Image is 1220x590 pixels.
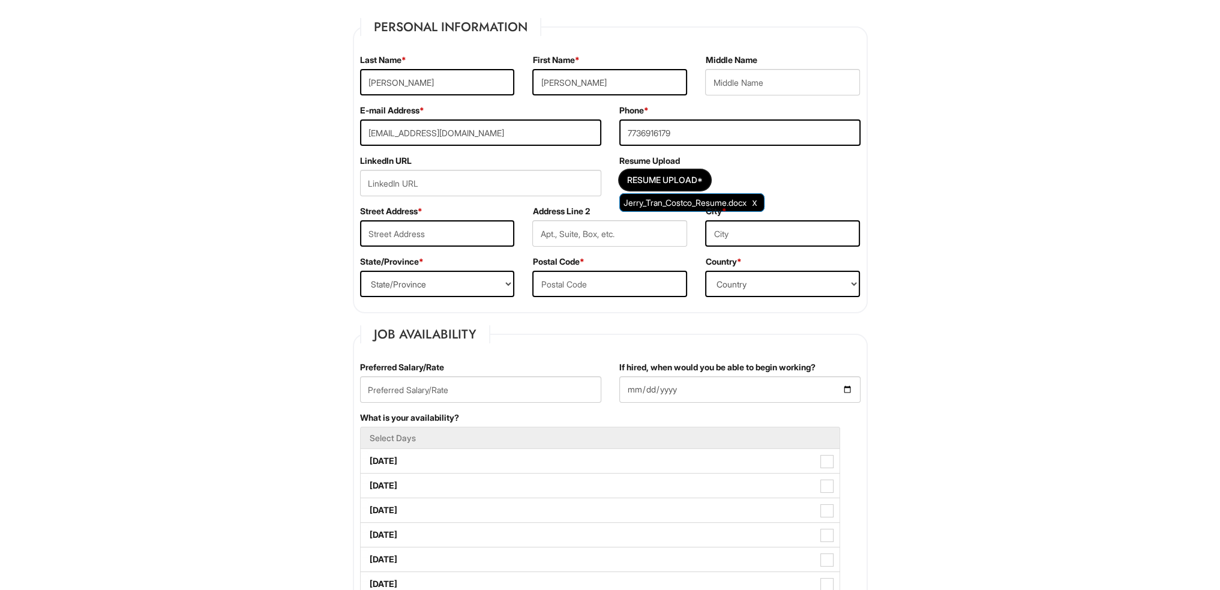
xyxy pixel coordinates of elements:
input: First Name [532,69,687,95]
select: Country [705,271,860,297]
legend: Personal Information [360,18,541,36]
label: Country [705,256,741,268]
input: Phone [619,119,861,146]
label: LinkedIn URL [360,155,412,167]
label: Address Line 2 [532,205,589,217]
input: LinkedIn URL [360,170,601,196]
label: Resume Upload [619,155,680,167]
label: Postal Code [532,256,584,268]
label: City [705,205,726,217]
select: State/Province [360,271,515,297]
label: If hired, when would you be able to begin working? [619,361,816,373]
label: [DATE] [361,523,840,547]
input: Preferred Salary/Rate [360,376,601,403]
label: State/Province [360,256,424,268]
label: [DATE] [361,498,840,522]
input: Middle Name [705,69,860,95]
input: Apt., Suite, Box, etc. [532,220,687,247]
h5: Select Days [370,433,831,442]
label: Middle Name [705,54,757,66]
label: [DATE] [361,547,840,571]
input: City [705,220,860,247]
input: E-mail Address [360,119,601,146]
span: Jerry_Tran_Costco_Resume.docx [624,197,747,208]
label: Last Name [360,54,406,66]
label: Phone [619,104,649,116]
input: Postal Code [532,271,687,297]
input: Last Name [360,69,515,95]
label: Preferred Salary/Rate [360,361,444,373]
legend: Job Availability [360,325,490,343]
input: Street Address [360,220,515,247]
label: E-mail Address [360,104,424,116]
label: Street Address [360,205,422,217]
a: Clear Uploaded File [750,194,760,211]
label: [DATE] [361,449,840,473]
button: Resume Upload*Resume Upload* [619,170,711,190]
label: [DATE] [361,474,840,498]
label: First Name [532,54,579,66]
label: What is your availability? [360,412,459,424]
